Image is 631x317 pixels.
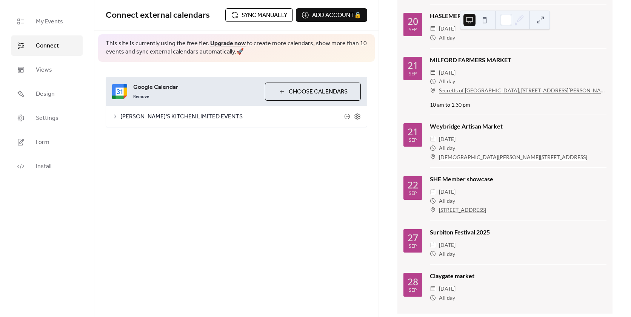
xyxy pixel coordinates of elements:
div: ​ [430,33,436,42]
span: [DATE] [439,284,456,293]
span: [PERSON_NAME]'S KITCHEN LIMITED EVENTS [120,112,344,121]
span: All day [439,144,455,153]
span: [DATE] [439,68,456,77]
span: Sync manually [242,11,287,20]
div: ​ [430,68,436,77]
span: Form [36,138,49,147]
div: 28 [408,277,418,286]
div: Claygate market [430,271,606,280]
a: Upgrade now [210,38,246,49]
span: Connect [36,41,59,51]
span: My Events [36,17,63,26]
a: Install [11,156,83,176]
div: 10 am to 1.30 pm [430,101,606,109]
span: All day [439,33,455,42]
span: [DATE] [439,135,456,144]
a: Design [11,84,83,104]
span: [DATE] [439,240,456,250]
img: google [112,84,127,99]
span: All day [439,77,455,86]
div: HASLEMERE FOOD FESTIVAL [430,11,606,20]
span: [DATE] [439,24,456,33]
a: [DEMOGRAPHIC_DATA][PERSON_NAME][STREET_ADDRESS] [439,153,587,162]
div: Sep [409,244,417,249]
div: Sep [409,138,417,143]
div: ​ [430,24,436,33]
span: Design [36,90,55,99]
div: ​ [430,293,436,302]
div: Sep [409,288,417,293]
div: SHE Member showcase [430,175,606,184]
a: Connect [11,35,83,56]
div: ​ [430,240,436,250]
a: Settings [11,108,83,128]
div: 21 [408,127,418,136]
span: All day [439,293,455,302]
a: Form [11,132,83,152]
div: ​ [430,284,436,293]
span: Remove [133,94,149,100]
div: 20 [408,17,418,26]
span: Google Calendar [133,83,259,92]
div: ​ [430,77,436,86]
div: 27 [408,233,418,242]
a: Views [11,60,83,80]
div: ​ [430,86,436,95]
button: Choose Calendars [265,83,361,101]
div: ​ [430,144,436,153]
a: [STREET_ADDRESS] [439,205,486,214]
div: Sep [409,28,417,32]
span: [DATE] [439,187,456,196]
button: Sync manually [225,8,293,22]
span: Choose Calendars [289,87,348,96]
div: Surbiton Festival 2025 [430,228,606,237]
div: ​ [430,250,436,259]
div: Weybridge Artisan Market [430,122,606,131]
span: Views [36,66,52,75]
div: ​ [430,153,436,162]
span: All day [439,196,455,205]
span: Settings [36,114,58,123]
div: Sep [409,72,417,77]
span: All day [439,250,455,259]
div: 22 [408,180,418,190]
a: Secretts of [GEOGRAPHIC_DATA], [STREET_ADDRESS][PERSON_NAME][PERSON_NAME] [439,86,606,95]
div: 21 [408,61,418,70]
div: MILFORD FARMERS MARKET [430,55,606,64]
span: Connect external calendars [106,7,210,24]
div: ​ [430,205,436,214]
div: ​ [430,135,436,144]
span: This site is currently using the free tier. to create more calendars, show more than 10 events an... [106,40,367,57]
div: ​ [430,196,436,205]
div: Sep [409,191,417,196]
div: ​ [430,187,436,196]
a: My Events [11,11,83,32]
span: Install [36,162,51,171]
